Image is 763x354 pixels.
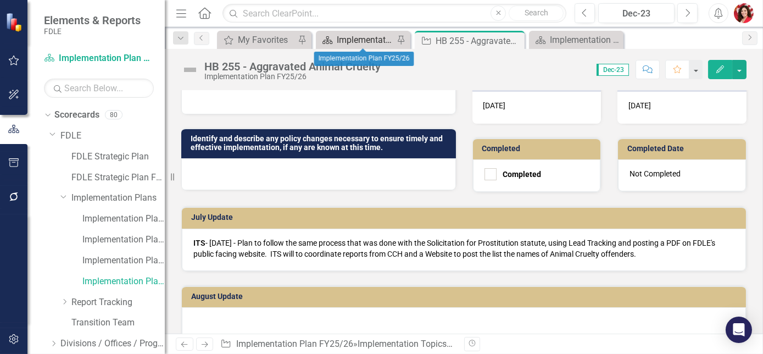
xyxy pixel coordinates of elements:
a: Implementation Plan FY25/26 [82,275,165,288]
h3: August Update [191,292,740,301]
a: FDLE [60,130,165,142]
div: Dec-23 [602,7,671,20]
span: [DATE] [483,101,506,110]
div: Not Completed [618,159,746,191]
h3: Identify and describe any policy changes necessary to ensure timely and effective implementation,... [191,135,450,152]
span: Search [525,8,548,17]
img: Not Defined [181,61,199,79]
a: Implementation Plans [71,192,165,204]
a: Implementation Plan FY25/26 [236,339,353,349]
img: Caitlin Dawkins [734,3,754,23]
div: HB 255 - Aggravated Animal Cruelty [436,34,522,48]
a: Implementation Plan FY23/24 [82,234,165,246]
button: Search [509,5,564,21]
a: FDLE Strategic Plan [71,151,165,163]
a: Implementation Plan FY24/25 [82,255,165,267]
a: Scorecards [54,109,99,121]
a: My Favorites [220,33,295,47]
a: Report Tracking [71,296,165,309]
a: Implementation Topics [358,339,453,349]
button: Dec-23 [598,3,675,23]
input: Search ClearPoint... [222,4,566,23]
input: Search Below... [44,79,154,98]
a: Transition Team [71,317,165,329]
a: Implementation Plan FY23/24 [532,33,621,47]
span: [DATE] [628,101,651,110]
a: Implementation Plan FY25/26 [319,33,394,47]
div: Implementation Plan FY25/26 [314,52,414,66]
a: Divisions / Offices / Programs [60,338,165,350]
div: Implementation Plan FY25/26 [337,33,394,47]
a: Implementation Plan FY25/26 [44,52,154,65]
div: My Favorites [238,33,295,47]
div: 80 [105,110,122,120]
img: ClearPoint Strategy [5,13,25,32]
a: FDLE Strategic Plan FY 25/26 [71,172,165,184]
div: Implementation Plan FY25/26 [204,73,381,81]
div: » » [220,338,455,351]
h3: Completed Date [627,145,740,153]
small: FDLE [44,27,141,36]
h3: July Update [191,213,740,222]
div: HB 255 - Aggravated Animal Cruelty [204,60,381,73]
h3: Completed [482,145,595,153]
div: Open Intercom Messenger [726,317,752,343]
span: Dec-23 [597,64,629,76]
a: Implementation Plan FY22/23 [82,213,165,225]
span: Elements & Reports [44,14,141,27]
strong: ITS [193,239,205,247]
div: Implementation Plan FY23/24 [550,33,621,47]
p: - [DATE] - Plan to follow the same process that was done with the Solicitation for Prostitution s... [193,237,734,259]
